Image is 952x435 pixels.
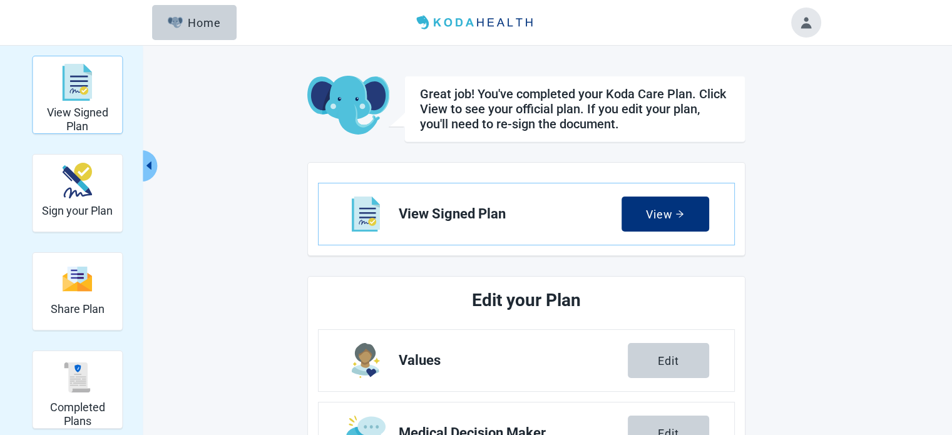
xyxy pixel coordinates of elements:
[622,197,709,232] button: Viewarrow-right
[143,160,155,171] span: caret-left
[420,86,730,131] h1: Great job! You've completed your Koda Care Plan. Click View to see your official plan. If you edi...
[319,183,734,245] a: View View Signed Plan section
[32,56,123,134] div: View Signed Plan
[628,343,709,378] button: Edit
[168,16,222,29] div: Home
[63,64,93,101] img: svg%3e
[646,208,684,220] div: View
[32,252,123,330] div: Share Plan
[32,154,123,232] div: Sign your Plan
[307,76,389,136] img: Koda Elephant
[63,163,93,198] img: make_plan_official-CpYJDfBD.svg
[42,204,113,218] h2: Sign your Plan
[365,287,688,314] h2: Edit your Plan
[399,353,628,368] span: Values
[319,330,734,391] a: Edit Values section
[411,13,540,33] img: Koda Health
[399,207,622,222] span: View Signed Plan
[51,302,105,316] h2: Share Plan
[63,265,93,292] img: svg%3e
[152,5,237,40] button: ElephantHome
[38,401,117,427] h2: Completed Plans
[142,150,158,182] button: Collapse menu
[168,17,183,28] img: Elephant
[63,362,93,392] img: svg%3e
[675,210,684,218] span: arrow-right
[38,106,117,133] h2: View Signed Plan
[658,354,679,367] div: Edit
[32,351,123,429] div: Completed Plans
[791,8,821,38] button: Toggle account menu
